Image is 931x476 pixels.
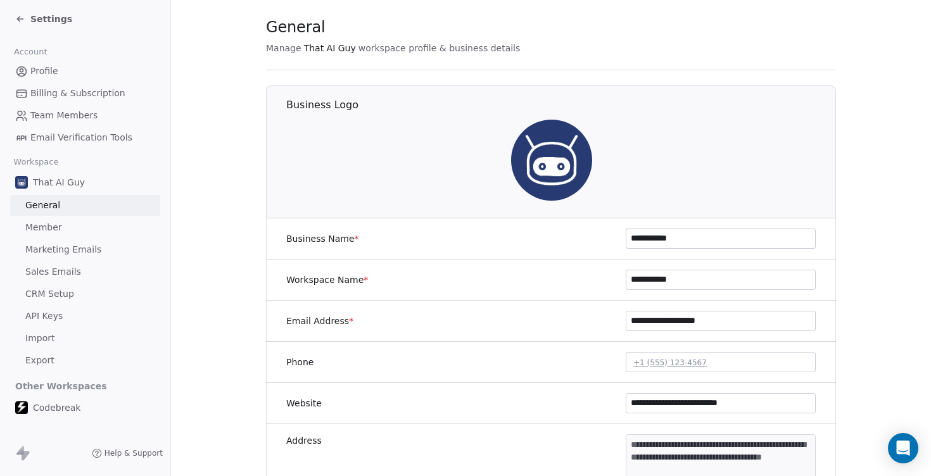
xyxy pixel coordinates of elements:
[266,18,326,37] span: General
[30,13,72,25] span: Settings
[10,350,160,371] a: Export
[10,127,160,148] a: Email Verification Tools
[30,87,125,100] span: Billing & Subscription
[286,315,353,327] label: Email Address
[286,273,368,286] label: Workspace Name
[30,131,132,144] span: Email Verification Tools
[10,284,160,304] a: CRM Setup
[10,306,160,327] a: API Keys
[33,176,85,189] span: That AI Guy
[30,65,58,78] span: Profile
[286,98,837,112] h1: Business Logo
[266,42,301,54] span: Manage
[25,221,62,234] span: Member
[25,332,54,345] span: Import
[33,401,80,414] span: Codebreak
[304,42,356,54] span: That AI Guy
[25,310,63,323] span: API Keys
[286,434,322,447] label: Address
[15,176,28,189] img: ThatAIGuy_Icon_WhiteonBlue.webp
[25,354,54,367] span: Export
[10,195,160,216] a: General
[25,265,81,279] span: Sales Emails
[8,153,64,172] span: Workspace
[10,239,160,260] a: Marketing Emails
[10,61,160,82] a: Profile
[286,397,322,410] label: Website
[10,261,160,282] a: Sales Emails
[626,352,816,372] button: +1 (555) 123-4567
[10,217,160,238] a: Member
[25,199,60,212] span: General
[30,109,98,122] span: Team Members
[92,448,163,458] a: Help & Support
[888,433,918,463] div: Open Intercom Messenger
[633,358,707,367] tcxspan: Call +1 (555) 123-4567 via 3CX
[511,120,592,201] img: ThatAIGuy_Icon_WhiteonBlue.webp
[104,448,163,458] span: Help & Support
[10,376,112,396] span: Other Workspaces
[25,287,74,301] span: CRM Setup
[10,328,160,349] a: Import
[8,42,53,61] span: Account
[286,232,359,245] label: Business Name
[358,42,521,54] span: workspace profile & business details
[15,401,28,414] img: Codebreak_Favicon.png
[25,243,101,256] span: Marketing Emails
[10,105,160,126] a: Team Members
[286,356,313,368] label: Phone
[15,13,72,25] a: Settings
[10,83,160,104] a: Billing & Subscription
